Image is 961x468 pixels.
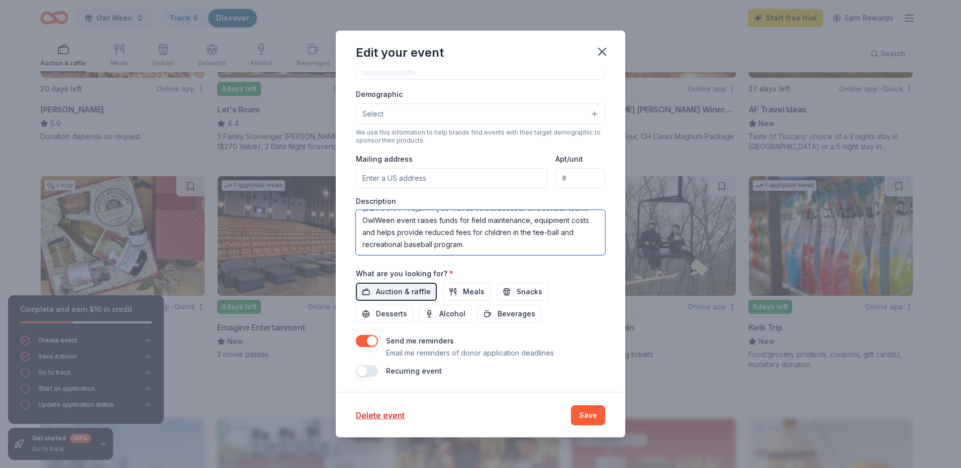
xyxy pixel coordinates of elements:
input: Enter a US address [356,168,547,188]
label: What are you looking for? [356,269,453,279]
span: Alcohol [439,308,465,320]
span: Beverages [498,308,535,320]
button: Delete event [356,409,405,421]
label: Recurring event [386,367,442,375]
button: Meals [443,283,491,301]
span: Snacks [517,286,542,298]
button: Auction & raffle [356,283,437,301]
label: Apt/unit [555,154,583,164]
textarea: This event is an annual fundraiser for the Wind Lake Youth Baseball organization. We have teams f... [356,210,605,255]
span: Auction & raffle [376,286,431,298]
button: Select [356,103,605,125]
input: # [555,168,605,188]
div: Edit your event [356,45,444,61]
div: We use this information to help brands find events with their target demographic to sponsor their... [356,129,605,145]
button: Desserts [356,305,413,323]
button: Save [571,405,605,425]
span: Desserts [376,308,407,320]
span: Meals [463,286,485,298]
label: Description [356,196,396,206]
button: Alcohol [419,305,471,323]
label: Send me reminders [386,336,454,345]
label: Demographic [356,89,403,99]
span: Select [362,108,383,120]
p: Email me reminders of donor application deadlines [386,347,554,359]
label: Mailing address [356,154,413,164]
button: Snacks [497,283,548,301]
button: Beverages [477,305,541,323]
